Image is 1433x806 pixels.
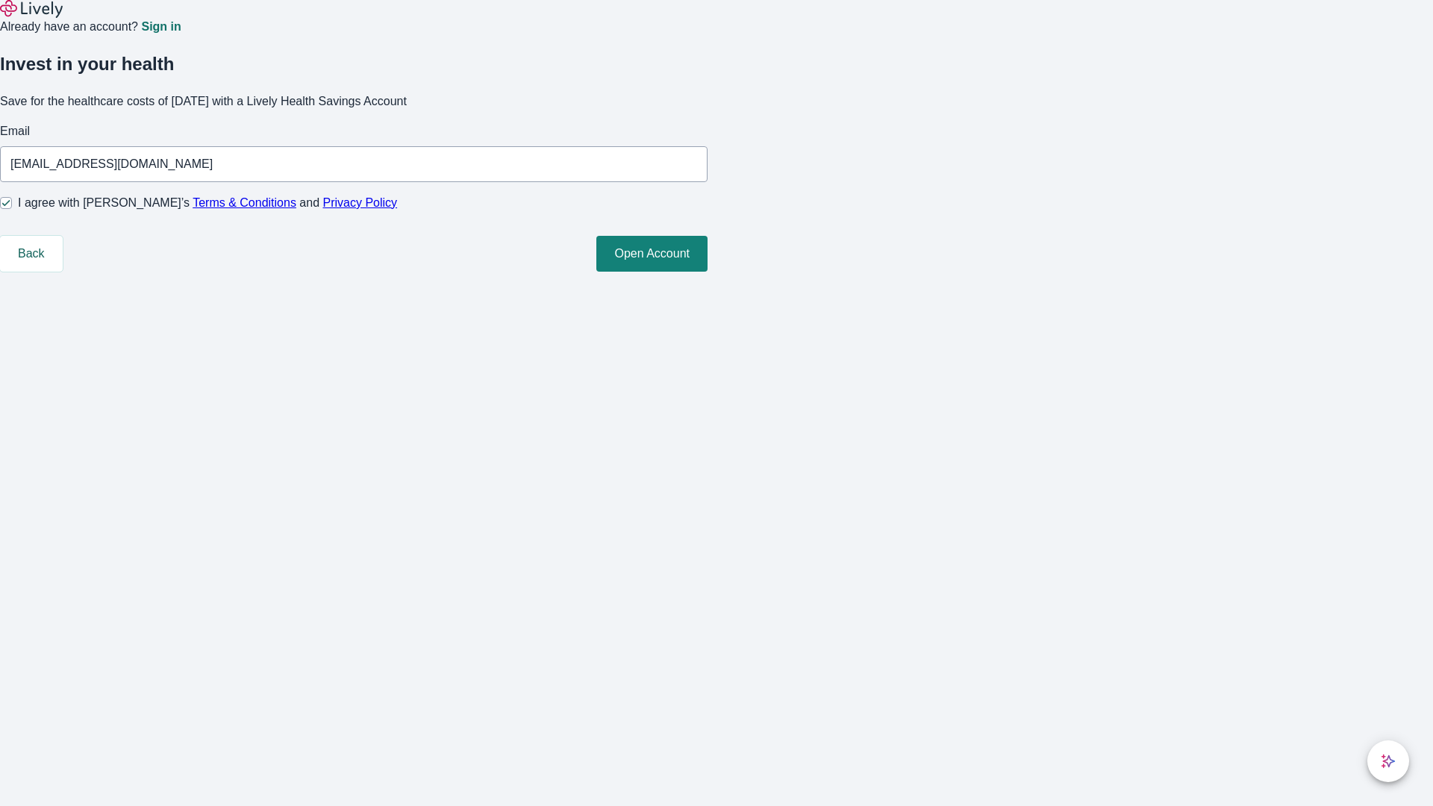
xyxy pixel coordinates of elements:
button: Open Account [596,236,708,272]
a: Privacy Policy [323,196,398,209]
button: chat [1367,740,1409,782]
svg: Lively AI Assistant [1381,754,1396,769]
span: I agree with [PERSON_NAME]’s and [18,194,397,212]
a: Sign in [141,21,181,33]
a: Terms & Conditions [193,196,296,209]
